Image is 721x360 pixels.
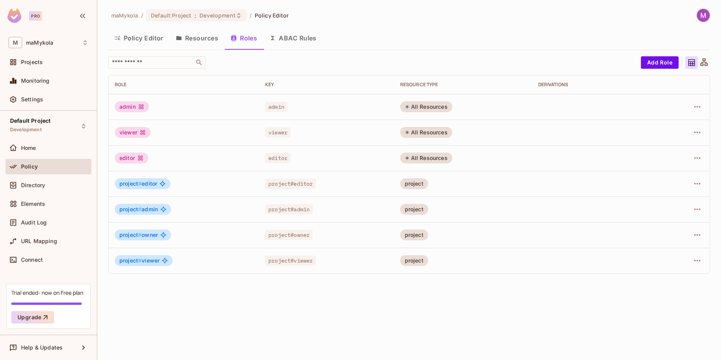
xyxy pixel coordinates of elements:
span: Policy Editor [255,12,289,19]
span: Development [10,127,42,133]
span: M [9,37,22,48]
span: admin [119,206,158,212]
span: editor [119,181,157,187]
span: Workspace: maMykola [26,40,53,46]
span: URL Mapping [21,238,57,244]
span: Audit Log [21,219,47,226]
div: Role [115,82,253,88]
span: Monitoring [21,78,50,84]
span: Settings [21,96,43,103]
div: All Resources [400,101,452,112]
span: Directory [21,182,45,188]
div: RESOURCE TYPE [400,82,526,88]
button: Add Role [641,56,679,69]
img: Mykola Martynov [697,9,710,22]
span: project [119,257,142,264]
span: Default Project [151,12,191,19]
button: Resources [170,28,224,48]
span: Elements [21,201,45,207]
span: # [138,180,142,187]
span: project [119,206,142,212]
div: All Resources [400,153,452,163]
span: editor [265,153,290,163]
span: admin [265,102,287,112]
div: project [400,204,428,215]
span: project#editor [265,179,316,189]
div: Pro [29,11,42,21]
span: viewer [119,257,159,264]
button: Upgrade [11,311,54,323]
span: project [119,231,142,238]
div: Derivations [538,82,651,88]
span: project#admin [265,204,313,214]
button: Policy Editor [108,28,170,48]
span: Policy [21,163,38,170]
div: Trial ended- now on Free plan [11,289,83,296]
div: project [400,230,428,240]
div: All Resources [400,127,452,138]
span: project#owner [265,230,313,240]
div: viewer [115,127,150,138]
span: Default Project [10,118,51,124]
span: owner [119,232,158,238]
img: SReyMgAAAABJRU5ErkJggg== [7,9,21,23]
button: ABAC Rules [263,28,323,48]
span: viewer [265,127,290,137]
span: project [119,180,142,187]
span: Help & Updates [21,344,63,351]
div: Key [265,82,388,88]
button: Roles [224,28,263,48]
span: Home [21,145,36,151]
span: Development [199,12,235,19]
div: admin [115,101,149,112]
span: # [138,231,142,238]
span: : [194,12,197,19]
span: # [138,257,142,264]
span: Connect [21,257,43,263]
li: / [250,12,252,19]
li: / [141,12,143,19]
div: editor [115,153,148,163]
span: # [138,206,142,212]
div: project [400,178,428,189]
span: Projects [21,59,43,65]
span: project#viewer [265,256,316,266]
div: project [400,255,428,266]
span: the active workspace [111,12,138,19]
